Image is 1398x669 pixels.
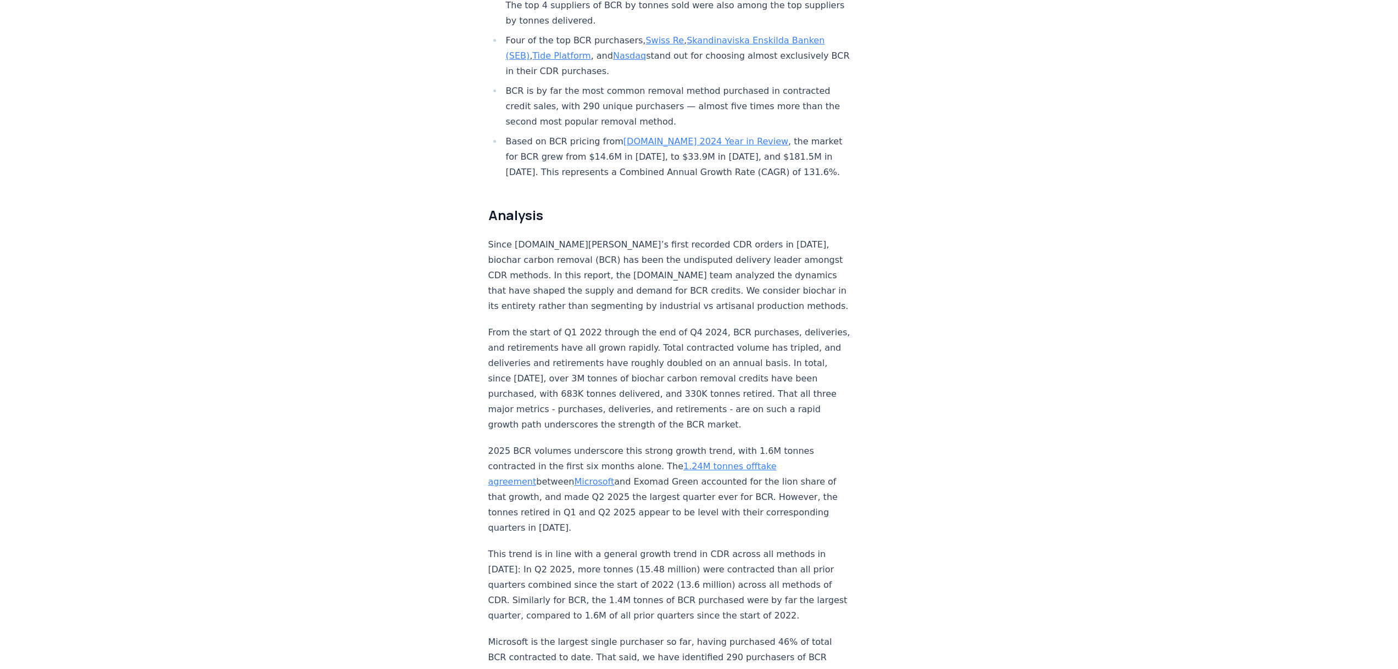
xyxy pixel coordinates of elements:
li: Four of the top BCR purchasers, , , , and stand out for choosing almost exclusively BCR in their ... [503,33,852,79]
p: 2025 BCR volumes underscore this strong growth trend, with 1.6M tonnes contracted in the first si... [488,443,852,536]
p: Since [DOMAIN_NAME][PERSON_NAME]’s first recorded CDR orders in [DATE], biochar carbon removal (B... [488,237,852,314]
a: [DOMAIN_NAME] 2024 Year in Review [623,136,788,147]
p: From the start of Q1 2022 through the end of Q4 2024, BCR purchases, deliveries, and retirements ... [488,325,852,432]
li: Based on BCR pricing from , the market for BCR grew from $14.6M in [DATE], to $33.9M in [DATE], a... [503,134,852,180]
p: This trend is in line with a general growth trend in CDR across all methods in [DATE]: In Q2 2025... [488,547,852,623]
li: BCR is by far the most common removal method purchased in contracted credit sales, with 290 uniqu... [503,83,852,130]
a: Nasdaq [613,50,646,61]
a: Microsoft [574,476,614,487]
a: Tide Platform [532,50,591,61]
h2: Analysis [488,206,852,224]
a: Swiss Re [645,35,684,46]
